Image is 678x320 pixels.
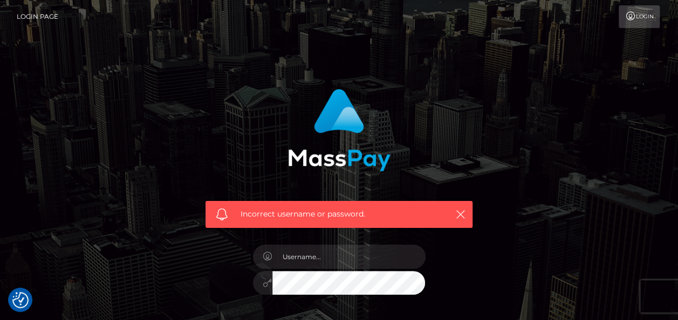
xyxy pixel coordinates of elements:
[12,292,29,308] button: Consent Preferences
[288,89,391,171] img: MassPay Login
[17,5,58,28] a: Login Page
[12,292,29,308] img: Revisit consent button
[272,245,426,269] input: Username...
[619,5,660,28] a: Login
[241,208,437,220] span: Incorrect username or password.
